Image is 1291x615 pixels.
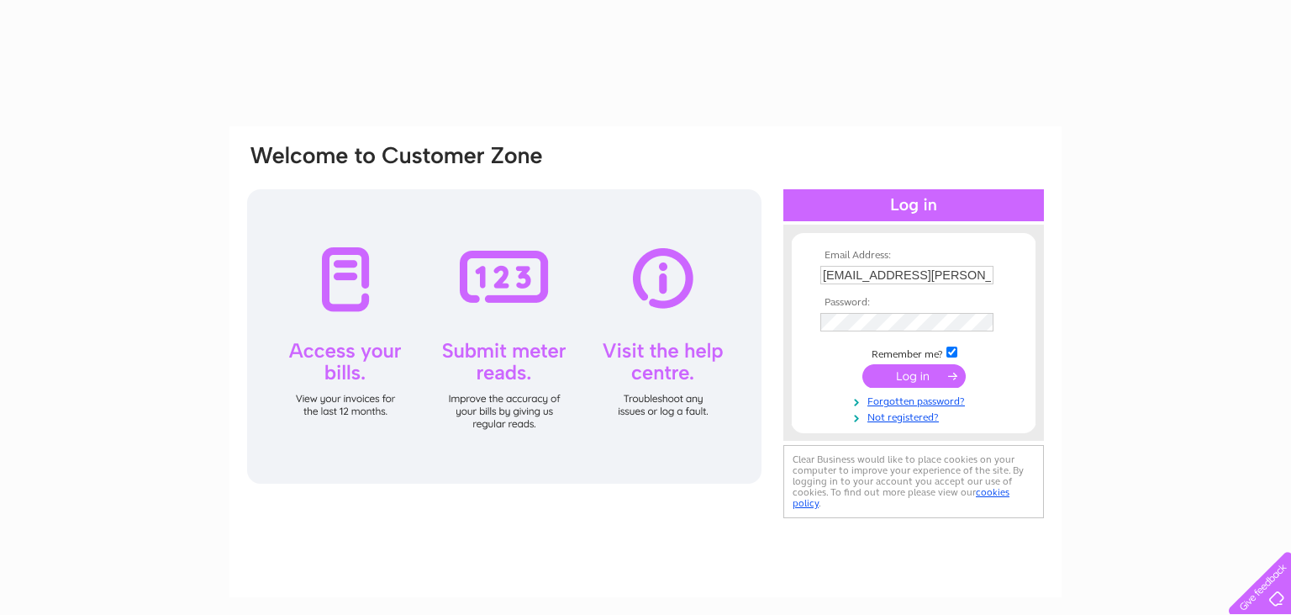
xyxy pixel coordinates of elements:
[816,344,1011,361] td: Remember me?
[793,486,1009,509] a: cookies policy
[820,408,1011,424] a: Not registered?
[816,297,1011,309] th: Password:
[783,445,1044,518] div: Clear Business would like to place cookies on your computer to improve your experience of the sit...
[820,392,1011,408] a: Forgotten password?
[862,364,966,388] input: Submit
[816,250,1011,262] th: Email Address:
